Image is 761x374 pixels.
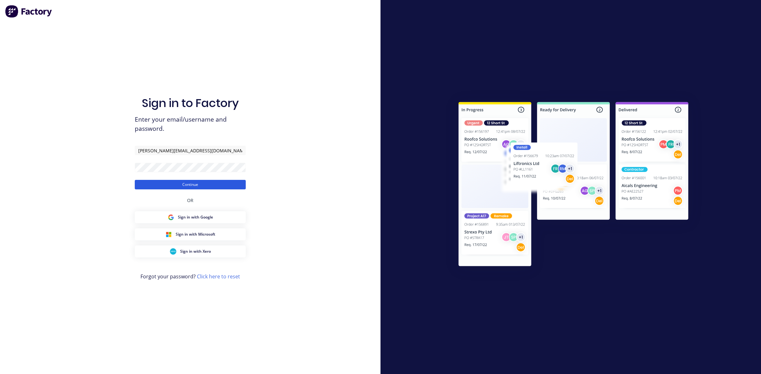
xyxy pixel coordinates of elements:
[5,5,53,18] img: Factory
[142,96,239,110] h1: Sign in to Factory
[135,180,246,189] button: Continue
[170,248,176,255] img: Xero Sign in
[445,89,702,281] img: Sign in
[166,231,172,238] img: Microsoft Sign in
[135,146,246,155] input: Email/Username
[180,249,211,254] span: Sign in with Xero
[140,273,240,280] span: Forgot your password?
[168,214,174,220] img: Google Sign in
[187,189,193,211] div: OR
[135,245,246,257] button: Xero Sign inSign in with Xero
[135,115,246,133] span: Enter your email/username and password.
[197,273,240,280] a: Click here to reset
[176,231,215,237] span: Sign in with Microsoft
[135,228,246,240] button: Microsoft Sign inSign in with Microsoft
[135,211,246,223] button: Google Sign inSign in with Google
[178,214,213,220] span: Sign in with Google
